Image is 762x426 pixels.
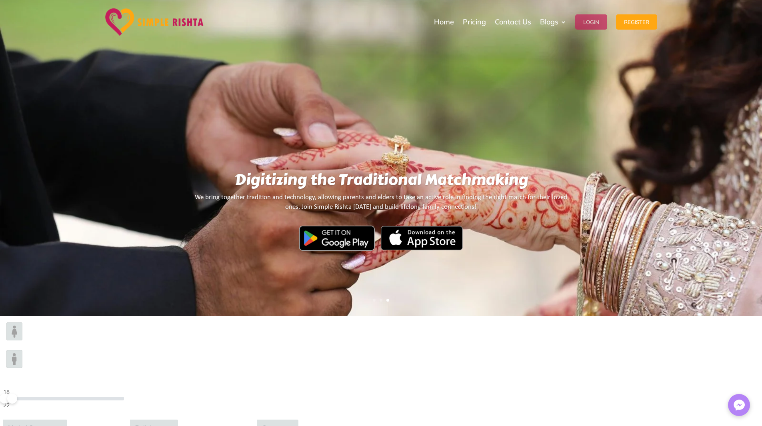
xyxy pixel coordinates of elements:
: We bring together tradition and technology, allowing parents and elders to take an active role in... [192,193,570,254]
div: 22 [3,400,124,410]
a: Blogs [540,2,566,42]
a: 3 [386,299,389,302]
a: Register [616,2,657,42]
img: Messenger [731,397,747,413]
button: Register [616,14,657,30]
div: 18 [3,387,124,397]
a: Contact Us [495,2,531,42]
a: Login [575,2,607,42]
a: Home [434,2,454,42]
a: Pricing [463,2,486,42]
img: Google Play [299,226,375,250]
h1: Digitizing the Traditional Matchmaking [192,171,570,193]
a: 2 [380,299,382,302]
button: Login [575,14,607,30]
a: 1 [373,299,376,302]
